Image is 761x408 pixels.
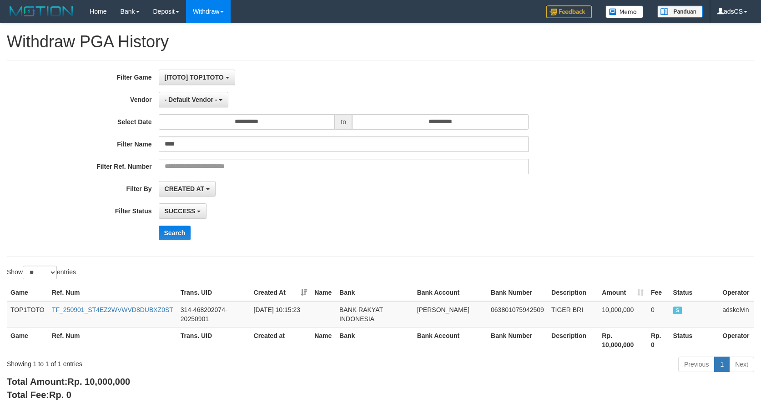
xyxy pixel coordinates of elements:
[673,307,682,314] span: SUCCESS
[311,327,336,353] th: Name
[729,357,754,372] a: Next
[7,301,48,327] td: TOP1TOTO
[647,301,670,327] td: 0
[159,203,207,219] button: SUCCESS
[67,377,130,387] span: Rp. 10,000,000
[336,327,413,353] th: Bank
[250,284,311,301] th: Created At: activate to sort column ascending
[177,327,250,353] th: Trans. UID
[159,92,229,107] button: - Default Vendor -
[250,327,311,353] th: Created at
[7,327,48,353] th: Game
[670,327,719,353] th: Status
[719,301,754,327] td: adskelvin
[647,327,670,353] th: Rp. 0
[52,306,173,313] a: TF_250901_ST4EZ2WVWVD8DUBXZ0ST
[413,327,487,353] th: Bank Account
[598,284,647,301] th: Amount: activate to sort column ascending
[605,5,644,18] img: Button%20Memo.svg
[548,284,598,301] th: Description
[165,74,224,81] span: [ITOTO] TOP1TOTO
[48,327,177,353] th: Ref. Num
[336,301,413,327] td: BANK RAKYAT INDONESIA
[336,284,413,301] th: Bank
[647,284,670,301] th: Fee
[719,327,754,353] th: Operator
[7,266,76,279] label: Show entries
[678,357,715,372] a: Previous
[548,301,598,327] td: TIGER BRI
[165,96,217,103] span: - Default Vendor -
[657,5,703,18] img: panduan.png
[250,301,311,327] td: [DATE] 10:15:23
[714,357,730,372] a: 1
[23,266,57,279] select: Showentries
[311,284,336,301] th: Name
[159,70,235,85] button: [ITOTO] TOP1TOTO
[598,301,647,327] td: 10,000,000
[7,356,310,368] div: Showing 1 to 1 of 1 entries
[159,181,216,196] button: CREATED AT
[49,390,71,400] span: Rp. 0
[177,284,250,301] th: Trans. UID
[487,284,548,301] th: Bank Number
[48,284,177,301] th: Ref. Num
[598,327,647,353] th: Rp. 10,000,000
[487,301,548,327] td: 063801075942509
[413,284,487,301] th: Bank Account
[719,284,754,301] th: Operator
[548,327,598,353] th: Description
[7,284,48,301] th: Game
[165,207,196,215] span: SUCCESS
[670,284,719,301] th: Status
[487,327,548,353] th: Bank Number
[546,5,592,18] img: Feedback.jpg
[7,5,76,18] img: MOTION_logo.png
[165,185,205,192] span: CREATED AT
[177,301,250,327] td: 314-468202074-20250901
[335,114,352,130] span: to
[7,390,71,400] b: Total Fee:
[7,377,130,387] b: Total Amount:
[413,301,487,327] td: [PERSON_NAME]
[159,226,191,240] button: Search
[7,33,754,51] h1: Withdraw PGA History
